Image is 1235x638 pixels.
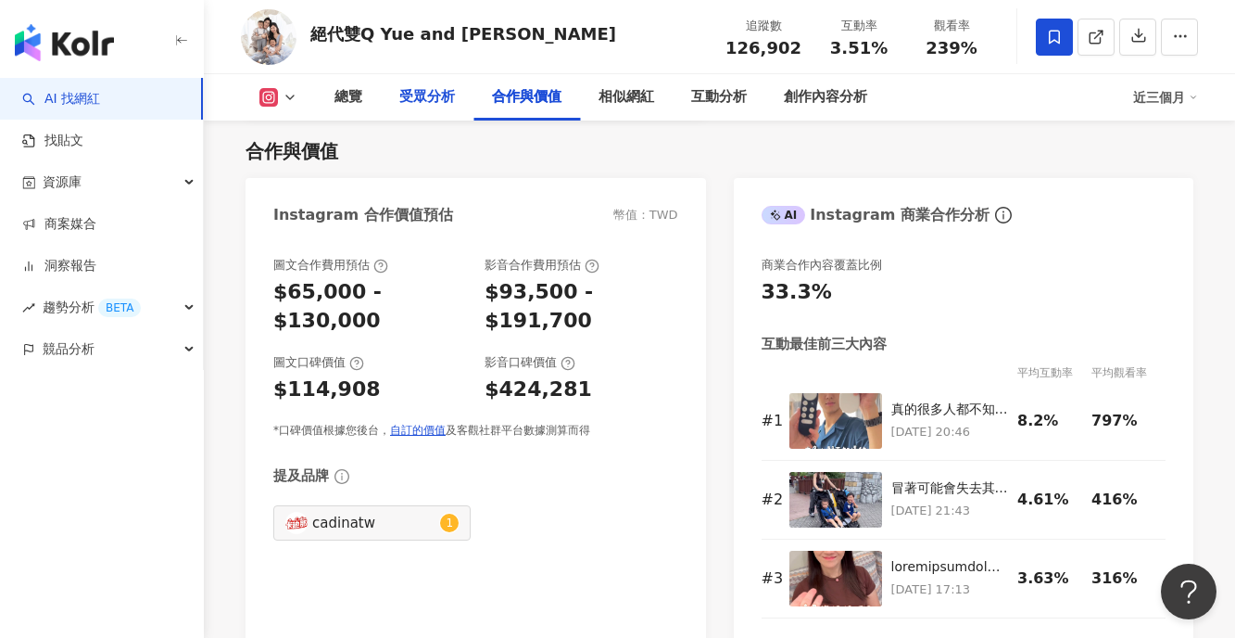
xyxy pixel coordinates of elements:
span: 競品分析 [43,328,95,370]
div: $93,500 - $191,700 [485,278,677,336]
div: 合作與價值 [246,138,338,164]
img: 真的很多人都不知道的旅遊好物！ 出國真的最討厭遇到什麼都不能看的電視 有了這個真的方便超多 連結Google tv 只要插上出國看電視就不用重新登錄 也不用怕忘記登出 退房不要忘記帶走就好🤣 而... [789,393,882,449]
div: 316% [1091,568,1156,589]
img: 大部分人看到我媽都會覺得說：「這是你姐吧？」 但其實我們跟媽媽相處的感覺也真的就像姐妹！ 就像小時候是媽媽唸我們，現在則是我們常常唸媽媽😂 特別是飲食這一塊！我媽就是那種正餐隨便亂吃， 不然就是... [789,551,882,606]
div: 真的很多人都不知道的旅遊好物！ 出國真的最討厭遇到什麼都不能看的電視 有了這個真的方便超多 連結Google tv 只要插上出國看電視就不用重新登錄 也不用怕忘記登出 退房不要忘記帶走就好🤣 而... [891,401,1009,419]
div: 觀看率 [916,17,987,35]
div: 8.2% [1017,411,1082,431]
div: 商業合作內容覆蓋比例 [762,257,882,274]
div: 近三個月 [1133,83,1198,112]
div: 互動率 [824,17,894,35]
p: [DATE] 20:46 [891,422,1009,442]
img: KOL Avatar [285,512,308,534]
p: [DATE] 21:43 [891,501,1009,521]
div: 互動分析 [691,86,747,108]
div: 追蹤數 [725,17,801,35]
div: # 3 [762,568,780,589]
div: 相似網紅 [599,86,654,108]
div: # 2 [762,490,780,510]
div: 總覽 [334,86,362,108]
div: 3.63% [1017,568,1082,589]
div: 提及品牌 [273,466,329,486]
img: logo [15,24,114,61]
div: 圖文口碑價值 [273,354,364,371]
div: 平均觀看率 [1091,364,1166,382]
sup: 1 [440,514,459,532]
img: KOL Avatar [241,9,296,65]
span: info-circle [332,466,352,487]
span: 資源庫 [43,161,82,203]
span: 1 [446,517,453,530]
div: 絕代雙Q Yue and [PERSON_NAME] [310,22,616,45]
div: BETA [98,299,141,317]
div: 33.3% [762,278,832,307]
a: 商案媒合 [22,215,96,234]
a: 找貼文 [22,132,83,150]
div: 416% [1091,490,1156,510]
span: 趨勢分析 [43,287,141,328]
span: info-circle [992,204,1014,226]
div: cadinatw [312,513,435,533]
div: 4.61% [1017,490,1082,510]
div: 平均互動率 [1017,364,1091,382]
div: 幣值：TWD [613,207,678,223]
iframe: Help Scout Beacon - Open [1161,564,1216,619]
div: 受眾分析 [399,86,455,108]
div: 合作與價值 [492,86,561,108]
span: 3.51% [830,39,888,57]
div: 互動最佳前三大內容 [762,335,887,354]
div: 創作內容分析 [784,86,867,108]
a: 自訂的價值 [390,424,446,437]
div: 冒著可能會失去其他推車業配的風險 跟大家真心推薦這台推車 和更便宜的購買方式 因為我應該也不會再生第三胎了🥹 兩種方式購買Cybex Libelle 現省$2800 1.日本當地買 約台幣$56... [891,479,1009,498]
div: $114,908 [273,376,381,404]
div: *口碑價值根據您後台， 及客觀社群平台數據測算而得 [273,423,678,439]
div: AI [762,206,806,224]
div: 797% [1091,411,1156,431]
img: 冒著可能會失去其他推車業配的風險 跟大家真心推薦這台推車 和更便宜的購買方式 因為我應該也不會再生第三胎了🥹 兩種方式購買Cybex Libelle 現省$2800 1.日本當地買 約台幣$56... [789,472,882,528]
div: loremipsumdol：「sitam？」 consecteturadipiscin！ elitseddoei，temporincid😂 utlabore！etdoloremagn， aliq... [891,558,1009,577]
div: Instagram 商業合作分析 [762,205,989,225]
span: 239% [926,39,977,57]
div: Instagram 合作價值預估 [273,205,453,225]
a: 洞察報告 [22,257,96,275]
div: $424,281 [485,376,592,404]
span: rise [22,301,35,314]
div: 圖文合作費用預估 [273,257,388,274]
span: 126,902 [725,38,801,57]
div: 影音合作費用預估 [485,257,599,274]
div: $65,000 - $130,000 [273,278,466,336]
p: [DATE] 17:13 [891,580,1009,600]
div: 影音口碑價值 [485,354,575,371]
div: # 1 [762,411,780,431]
a: searchAI 找網紅 [22,90,100,108]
